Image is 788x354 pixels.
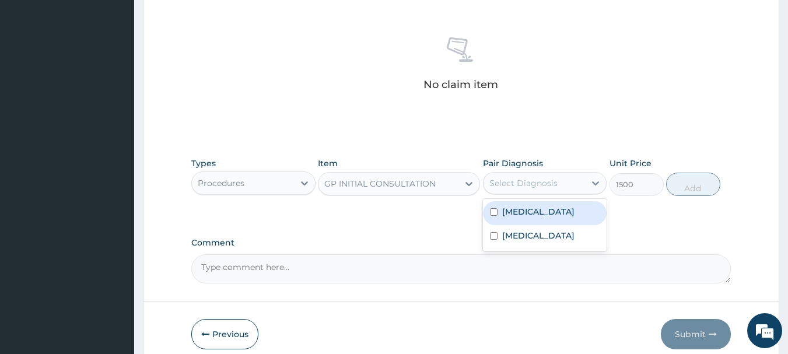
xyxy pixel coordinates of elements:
div: Procedures [198,177,244,189]
div: Minimize live chat window [191,6,219,34]
label: [MEDICAL_DATA] [502,206,575,218]
label: Types [191,159,216,169]
div: Chat with us now [61,65,196,80]
button: Submit [661,319,731,349]
p: No claim item [423,79,498,90]
label: Comment [191,238,731,248]
label: [MEDICAL_DATA] [502,230,575,241]
label: Unit Price [610,157,652,169]
label: Item [318,157,338,169]
label: Pair Diagnosis [483,157,543,169]
div: GP INITIAL CONSULTATION [324,178,436,190]
button: Previous [191,319,258,349]
textarea: Type your message and hit 'Enter' [6,233,222,274]
div: Select Diagnosis [489,177,558,189]
button: Add [666,173,720,196]
span: We're online! [68,104,161,222]
img: d_794563401_company_1708531726252_794563401 [22,58,47,87]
